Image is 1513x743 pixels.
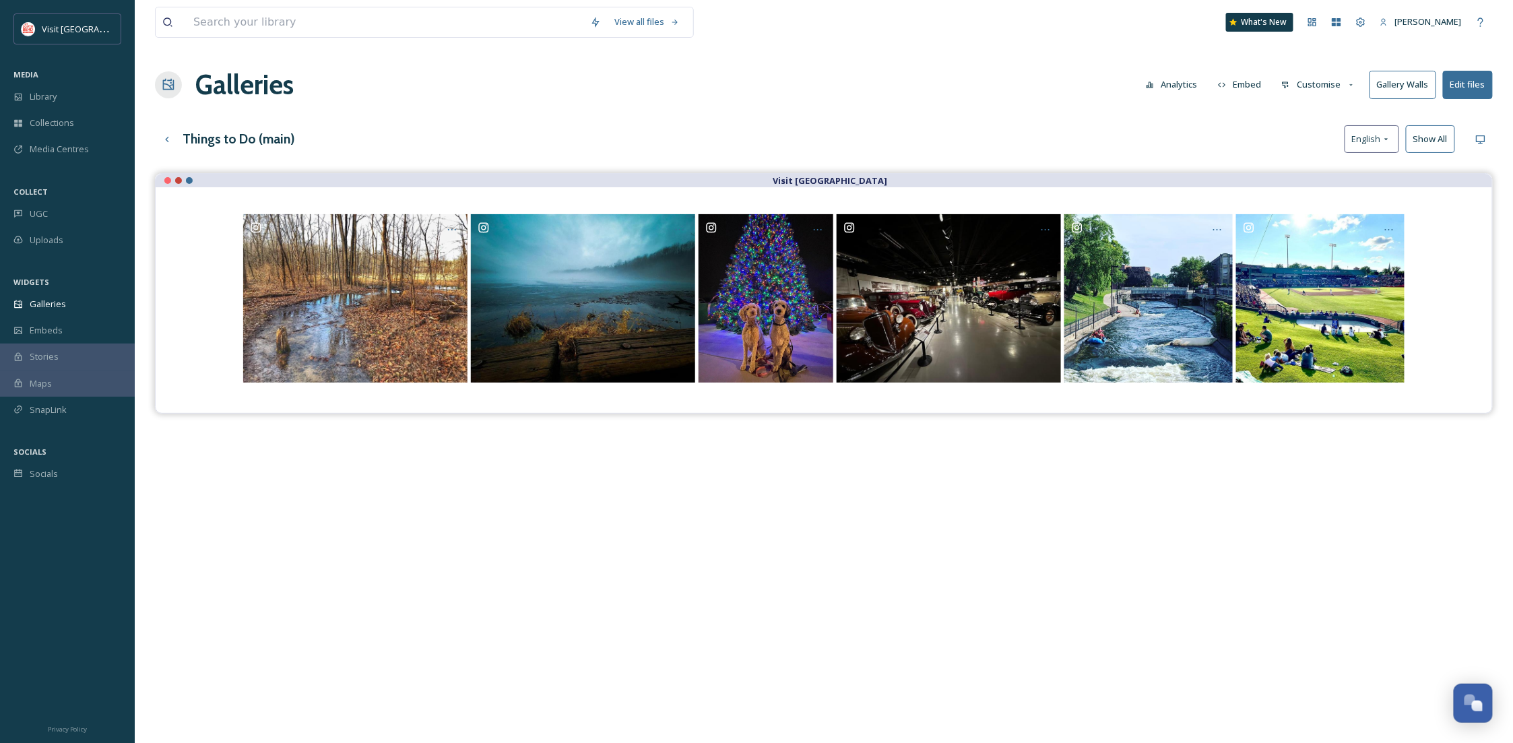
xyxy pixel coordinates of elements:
span: WIDGETS [13,277,49,287]
input: Search your library [187,7,583,37]
a: [PERSON_NAME] [1373,9,1469,35]
a: Opens media popup. Media description: This fog is wild! #fog #hiking. [469,214,697,383]
span: Privacy Policy [48,725,87,734]
span: Visit [GEOGRAPHIC_DATA] [42,22,146,35]
span: Media Centres [30,143,89,156]
span: Maps [30,377,52,390]
a: Opens media popup. Media description: Great day at the Cubs game yesterday!. [1235,214,1407,383]
span: SOCIALS [13,447,46,457]
strong: Visit [GEOGRAPHIC_DATA] [773,174,887,187]
a: Opens media popup. Media description: 🎄 we loved tonight’s sniffing walk 🎄 didn’t walk far, but s... [697,214,835,383]
span: Stories [30,350,59,363]
span: Collections [30,117,74,129]
span: Uploads [30,234,63,247]
img: vsbm-stackedMISH_CMYKlogo2017.jpg [22,22,35,36]
button: Embed [1211,71,1268,98]
button: Open Chat [1454,684,1493,723]
button: Edit files [1443,71,1493,98]
span: SnapLink [30,403,67,416]
span: COLLECT [13,187,48,197]
span: Embeds [30,324,63,337]
a: Galleries [195,65,294,105]
span: Library [30,90,57,103]
a: Analytics [1139,71,1211,98]
h3: Things to Do (main) [183,129,295,149]
span: [PERSON_NAME] [1395,15,1462,28]
a: What's New [1226,13,1293,32]
button: Customise [1275,71,1363,98]
button: Show All [1406,125,1455,153]
span: Socials [30,467,58,480]
button: Gallery Walls [1370,71,1436,98]
a: Opens media popup. Media description: 🚘🚙. [835,214,1063,383]
a: View all files [608,9,686,35]
a: Privacy Policy [48,720,87,736]
span: Galleries [30,298,66,311]
span: MEDIA [13,69,38,79]
span: UGC [30,207,48,220]
a: Opens media popup. Media description: The east race, with a group rafting down during a high wate... [1063,214,1235,383]
button: Analytics [1139,71,1204,98]
a: Opens media popup. Media description: Sunday hike 🥾 #stpatrickspark #saintpatrickspark #stpatrick... [241,214,469,383]
span: English [1352,133,1381,146]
